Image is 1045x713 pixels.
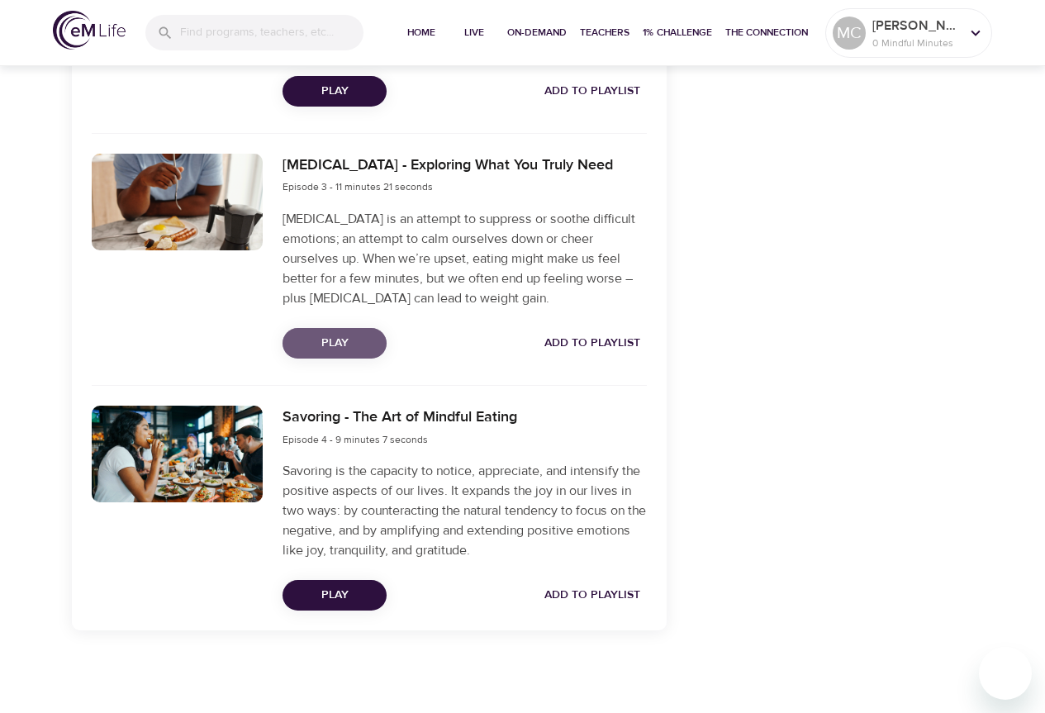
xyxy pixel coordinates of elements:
p: Savoring is the capacity to notice, appreciate, and intensify the positive aspects of our lives. ... [283,461,646,560]
h6: [MEDICAL_DATA] - Exploring What You Truly Need [283,154,613,178]
button: Add to Playlist [538,580,647,611]
iframe: Button to launch messaging window [979,647,1032,700]
span: Add to Playlist [544,333,640,354]
span: Play [296,333,373,354]
h6: Savoring - The Art of Mindful Eating [283,406,517,430]
span: Home [401,24,441,41]
span: Episode 3 - 11 minutes 21 seconds [283,180,433,193]
p: [MEDICAL_DATA] is an attempt to suppress or soothe difficult emotions; an attempt to calm ourselv... [283,209,646,308]
p: [PERSON_NAME] [872,16,960,36]
span: Teachers [580,24,629,41]
span: On-Demand [507,24,567,41]
button: Add to Playlist [538,328,647,359]
div: MC [833,17,866,50]
input: Find programs, teachers, etc... [180,15,363,50]
span: Add to Playlist [544,81,640,102]
span: Play [296,585,373,606]
span: The Connection [725,24,808,41]
button: Play [283,328,387,359]
button: Play [283,76,387,107]
span: 1% Challenge [643,24,712,41]
button: Add to Playlist [538,76,647,107]
span: Live [454,24,494,41]
img: logo [53,11,126,50]
span: Episode 4 - 9 minutes 7 seconds [283,433,428,446]
button: Play [283,580,387,611]
span: Play [296,81,373,102]
span: Add to Playlist [544,585,640,606]
p: 0 Mindful Minutes [872,36,960,50]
